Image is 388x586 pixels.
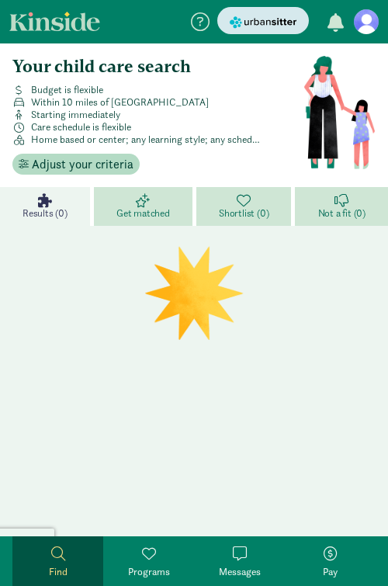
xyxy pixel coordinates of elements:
[128,564,170,580] span: Programs
[31,96,209,109] span: Within 10 miles of [GEOGRAPHIC_DATA]
[9,12,100,31] a: Kinside
[31,133,264,146] span: Home based or center; any learning style; any schedule type
[196,187,296,226] a: Shortlist (0)
[49,564,68,580] span: Find
[194,536,285,586] a: Messages
[103,536,194,586] a: Programs
[12,536,103,586] a: Find
[31,84,103,96] span: Budget is flexible
[230,14,296,30] img: urbansitter_logo_small.svg
[32,155,133,174] span: Adjust your criteria
[323,564,338,580] span: Pay
[285,536,376,586] a: Pay
[23,207,68,220] span: Results (0)
[219,564,261,580] span: Messages
[12,154,140,175] button: Adjust your criteria
[12,56,303,78] h4: Your child care search
[219,207,268,220] span: Shortlist (0)
[318,207,365,220] span: Not a fit (0)
[31,121,131,133] span: Care schedule is flexible
[295,187,388,226] a: Not a fit (0)
[94,187,196,226] a: Get matched
[31,109,120,121] span: Starting immediately
[116,207,170,220] span: Get matched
